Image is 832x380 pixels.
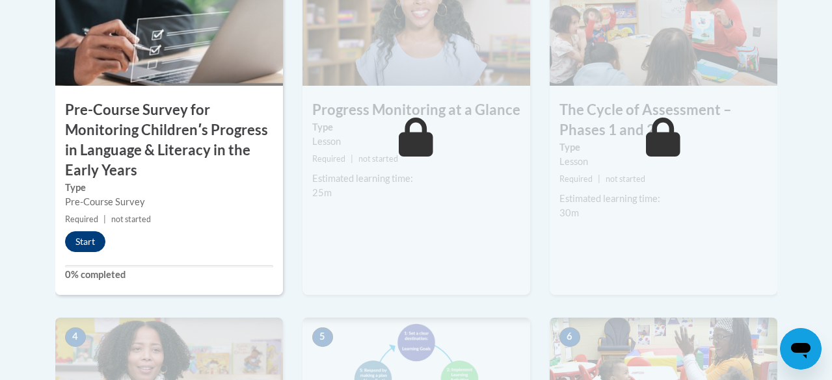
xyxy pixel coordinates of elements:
span: not started [606,174,645,184]
label: Type [559,140,768,155]
label: 0% completed [65,268,273,282]
h3: Progress Monitoring at a Glance [302,100,530,120]
div: Lesson [312,134,520,149]
div: Estimated learning time: [312,171,520,186]
button: Start [65,231,105,252]
span: Required [559,174,593,184]
span: 5 [312,327,333,347]
iframe: Button to launch messaging window [780,328,822,370]
h3: Pre-Course Survey for Monitoring Childrenʹs Progress in Language & Literacy in the Early Years [55,100,283,180]
div: Pre-Course Survey [65,195,273,209]
span: Required [312,154,345,164]
div: Lesson [559,155,768,169]
span: 6 [559,327,580,347]
span: | [598,174,600,184]
span: 25m [312,187,332,198]
h3: The Cycle of Assessment – Phases 1 and 2 [550,100,777,140]
label: Type [312,120,520,134]
span: 4 [65,327,86,347]
span: | [351,154,353,164]
span: not started [358,154,398,164]
label: Type [65,181,273,195]
span: 30m [559,207,579,218]
span: Required [65,214,98,224]
span: not started [111,214,151,224]
span: | [103,214,106,224]
div: Estimated learning time: [559,192,768,206]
